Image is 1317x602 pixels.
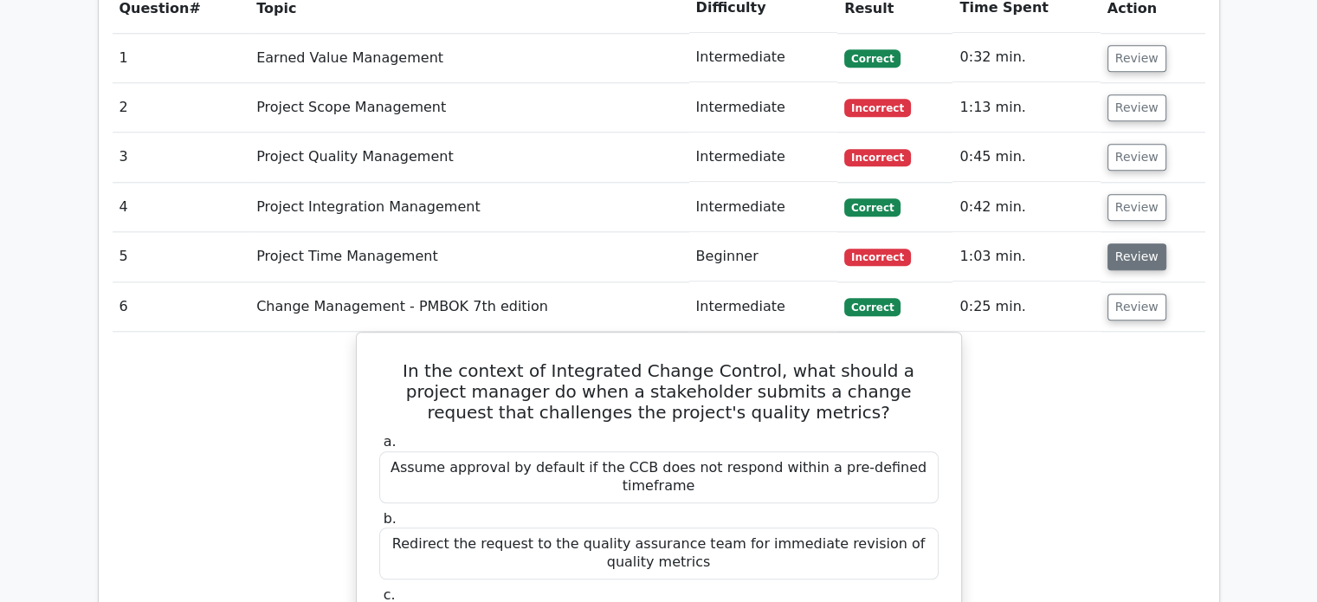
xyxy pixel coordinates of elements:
span: a. [384,433,397,450]
td: 5 [113,232,250,282]
div: Assume approval by default if the CCB does not respond within a pre-defined timeframe [379,451,939,503]
td: 0:42 min. [952,183,1100,232]
button: Review [1107,294,1166,320]
td: Project Scope Management [249,83,688,133]
td: Intermediate [689,133,837,182]
td: 0:25 min. [952,282,1100,332]
td: 0:45 min. [952,133,1100,182]
td: 6 [113,282,250,332]
td: Intermediate [689,282,837,332]
td: Intermediate [689,33,837,82]
button: Review [1107,243,1166,270]
span: Correct [844,198,901,216]
div: Redirect the request to the quality assurance team for immediate revision of quality metrics [379,528,939,579]
td: Earned Value Management [249,33,688,82]
td: 1:13 min. [952,83,1100,133]
td: Intermediate [689,183,837,232]
span: b. [384,510,397,527]
td: 4 [113,183,250,232]
span: Incorrect [844,249,911,266]
span: Incorrect [844,99,911,116]
span: Correct [844,49,901,67]
td: Beginner [689,232,837,282]
td: Intermediate [689,83,837,133]
button: Review [1107,194,1166,221]
td: 2 [113,83,250,133]
td: 0:32 min. [952,33,1100,82]
h5: In the context of Integrated Change Control, what should a project manager do when a stakeholder ... [378,360,940,423]
button: Review [1107,45,1166,72]
span: Correct [844,298,901,315]
button: Review [1107,94,1166,121]
td: Project Integration Management [249,183,688,232]
td: Change Management - PMBOK 7th edition [249,282,688,332]
button: Review [1107,144,1166,171]
td: 3 [113,133,250,182]
td: Project Quality Management [249,133,688,182]
span: Incorrect [844,149,911,166]
td: Project Time Management [249,232,688,282]
td: 1 [113,33,250,82]
td: 1:03 min. [952,232,1100,282]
